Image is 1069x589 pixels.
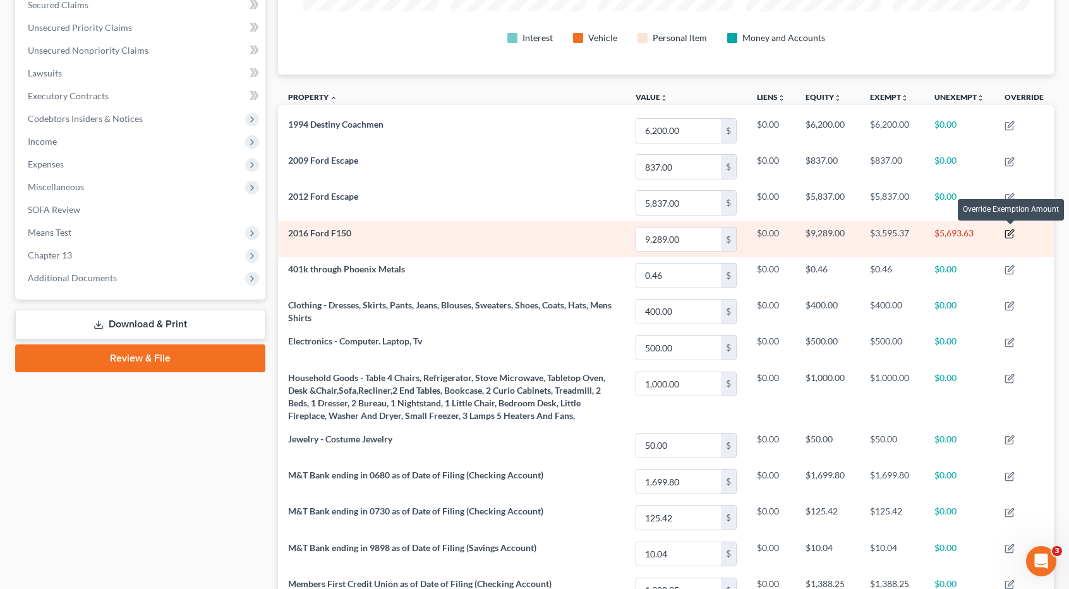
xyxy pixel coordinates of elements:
[288,191,358,202] span: 2012 Ford Escape
[28,68,62,78] span: Lawsuits
[994,85,1054,113] th: Override
[288,506,543,516] span: M&T Bank ending in 0730 as of Date of Filing (Checking Account)
[288,434,392,444] span: Jewelry - Costume Jewelry
[795,427,860,463] td: $50.00
[795,330,860,366] td: $500.00
[330,94,337,102] i: expand_less
[18,198,265,221] a: SOFA Review
[747,257,795,293] td: $0.00
[795,500,860,536] td: $125.42
[747,536,795,572] td: $0.00
[795,536,860,572] td: $10.04
[795,185,860,221] td: $5,837.00
[636,300,721,324] input: 0.00
[721,191,736,215] div: $
[860,112,924,149] td: $6,200.00
[747,185,795,221] td: $0.00
[924,500,994,536] td: $0.00
[660,94,668,102] i: unfold_more
[288,578,552,589] span: Members First Credit Union as of Date of Filing (Checking Account)
[636,372,721,396] input: 0.00
[721,470,736,494] div: $
[924,366,994,427] td: $0.00
[636,264,721,288] input: 0.00
[924,293,994,329] td: $0.00
[18,62,265,85] a: Lawsuits
[588,32,617,44] div: Vehicle
[860,185,924,221] td: $5,837.00
[288,336,422,346] span: Electronics - Computer. Laptop, Tv
[747,366,795,427] td: $0.00
[860,366,924,427] td: $1,000.00
[721,264,736,288] div: $
[28,272,117,283] span: Additional Documents
[901,94,909,102] i: unfold_more
[636,155,721,179] input: 0.00
[28,227,71,238] span: Means Test
[806,92,842,102] a: Equityunfold_more
[288,264,405,274] span: 401k through Phoenix Metals
[721,506,736,530] div: $
[28,22,132,33] span: Unsecured Priority Claims
[522,32,553,44] div: Interest
[636,92,668,102] a: Valueunfold_more
[18,85,265,107] a: Executory Contracts
[757,92,785,102] a: Liensunfold_more
[15,344,265,372] a: Review & File
[924,257,994,293] td: $0.00
[636,191,721,215] input: 0.00
[15,310,265,339] a: Download & Print
[870,92,909,102] a: Exemptunfold_more
[721,300,736,324] div: $
[747,427,795,463] td: $0.00
[721,336,736,360] div: $
[636,506,721,530] input: 0.00
[747,463,795,499] td: $0.00
[924,463,994,499] td: $0.00
[795,463,860,499] td: $1,699.80
[721,434,736,458] div: $
[924,427,994,463] td: $0.00
[924,112,994,149] td: $0.00
[288,470,543,480] span: M&T Bank ending in 0680 as of Date of Filing (Checking Account)
[28,90,109,101] span: Executory Contracts
[28,250,72,260] span: Chapter 13
[860,427,924,463] td: $50.00
[636,470,721,494] input: 0.00
[747,112,795,149] td: $0.00
[795,221,860,257] td: $9,289.00
[721,155,736,179] div: $
[288,372,605,421] span: Household Goods - Table 4 Chairs, Refrigerator, Stove Microwave, Tabletop Oven, Desk &Chair,Sofa,...
[28,204,80,215] span: SOFA Review
[860,293,924,329] td: $400.00
[860,500,924,536] td: $125.42
[1052,546,1062,556] span: 3
[721,228,736,252] div: $
[778,94,785,102] i: unfold_more
[721,372,736,396] div: $
[795,112,860,149] td: $6,200.00
[977,94,984,102] i: unfold_more
[18,16,265,39] a: Unsecured Priority Claims
[28,159,64,169] span: Expenses
[636,542,721,566] input: 0.00
[288,542,536,553] span: M&T Bank ending in 9898 as of Date of Filing (Savings Account)
[721,119,736,143] div: $
[721,542,736,566] div: $
[834,94,842,102] i: unfold_more
[747,221,795,257] td: $0.00
[860,463,924,499] td: $1,699.80
[18,39,265,62] a: Unsecured Nonpriority Claims
[860,536,924,572] td: $10.04
[924,185,994,221] td: $0.00
[860,257,924,293] td: $0.46
[653,32,707,44] div: Personal Item
[747,149,795,185] td: $0.00
[795,149,860,185] td: $837.00
[924,330,994,366] td: $0.00
[747,500,795,536] td: $0.00
[795,293,860,329] td: $400.00
[636,119,721,143] input: 0.00
[1026,546,1056,576] iframe: Intercom live chat
[747,293,795,329] td: $0.00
